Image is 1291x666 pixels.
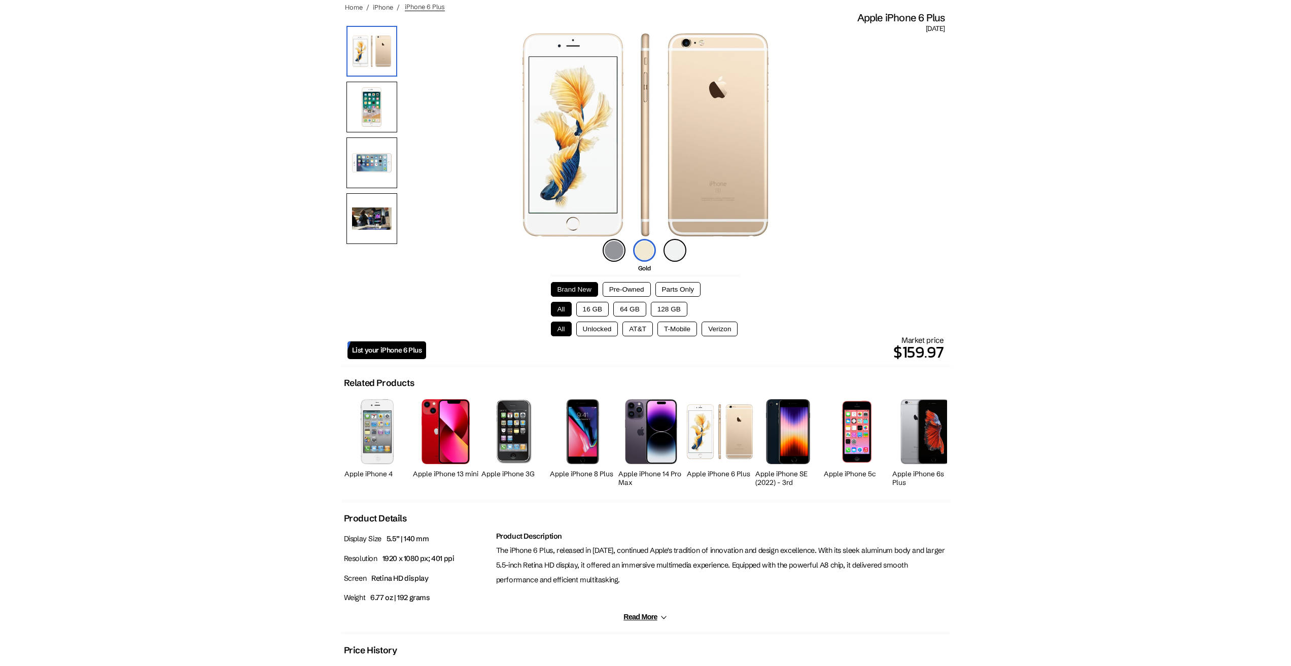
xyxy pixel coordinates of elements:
span: Gold [638,264,650,272]
span: 5.5” | 140 mm [387,534,429,543]
h2: Apple iPhone 3G [481,470,547,478]
a: List your iPhone 6 Plus [347,341,427,359]
h2: Apple iPhone 6s Plus [892,470,958,487]
h2: Product Description [496,532,948,541]
img: iPhone 4s [361,399,394,464]
a: iPhone 8 Plus Apple iPhone 8 Plus [550,394,616,489]
button: Verizon [702,322,738,336]
span: 6.77 oz | 192 grams [370,593,430,602]
span: iPhone 6 Plus [405,3,445,11]
p: Screen [344,571,491,586]
img: display [346,193,397,244]
img: iPhone 6 Plus [522,33,768,236]
img: gold-icon [633,239,656,262]
div: Market price [426,335,944,364]
button: 64 GB [613,302,646,317]
button: Parts Only [655,282,701,297]
span: Apple iPhone 6 Plus [857,11,945,24]
span: List your iPhone 6 Plus [352,346,422,355]
span: 1920 x 1080 px; 401 ppi [382,554,455,563]
img: front [346,82,397,132]
button: Read More [623,613,667,621]
button: T-Mobile [657,322,697,336]
a: iPhone 6 Plus Apple iPhone 6 Plus [687,394,753,489]
button: All [551,302,572,317]
a: iPhone 5s Apple iPhone 5c [824,394,890,489]
span: [DATE] [926,24,945,33]
a: iPhone SE 3rd Gen Apple iPhone SE (2022) - 3rd Generation [755,394,821,489]
h2: Related Products [344,377,414,389]
h2: Apple iPhone 5c [824,470,890,478]
h2: Apple iPhone 4 [344,470,410,478]
span: / [366,3,369,11]
p: Weight [344,590,491,605]
h2: Apple iPhone 13 mini [413,470,479,478]
a: iPhone 4s Apple iPhone 4 [344,394,410,489]
a: iPhone 3G Apple iPhone 3G [481,394,547,489]
img: silver-icon [664,239,686,262]
button: All [551,322,572,336]
h2: Apple iPhone 14 Pro Max [618,470,684,487]
span: Retina HD display [371,574,428,583]
button: AT&T [622,322,653,336]
img: iPhone 5s [841,399,873,464]
p: Resolution [344,551,491,566]
img: iPhone 8 Plus [566,399,599,464]
img: space-gray-icon [603,239,625,262]
button: Brand New [551,282,598,297]
h2: Product Details [344,513,407,524]
a: iPhone 6s Plus Apple iPhone 6s Plus [892,394,958,489]
button: Unlocked [576,322,618,336]
button: 128 GB [651,302,687,317]
p: $159.97 [426,340,944,364]
img: iPhone SE 3rd Gen [766,399,810,464]
img: side [346,137,397,188]
span: / [397,3,400,11]
p: The iPhone 6 Plus, released in [DATE], continued Apple's tradition of innovation and design excel... [496,543,948,587]
a: Home [345,3,363,11]
img: iPhone 6 Plus [687,404,753,459]
img: iPhone 13 mini [422,399,470,464]
h2: Apple iPhone SE (2022) - 3rd Generation [755,470,821,496]
a: iPhone 13 mini Apple iPhone 13 mini [413,394,479,489]
a: iPhone [373,3,393,11]
button: Pre-Owned [603,282,651,297]
h2: Price History [344,645,397,656]
h2: Apple iPhone 8 Plus [550,470,616,478]
p: Display Size [344,532,491,546]
button: 16 GB [576,302,609,317]
a: iPhone 14 Pro Max Apple iPhone 14 Pro Max [618,394,684,489]
img: iPhone 14 Pro Max [625,399,678,464]
h2: Apple iPhone 6 Plus [687,470,753,478]
img: iPhone 6s Plus [898,399,953,464]
img: iPhone 3G [496,399,532,464]
img: iPhone 6 Plus [346,26,397,77]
